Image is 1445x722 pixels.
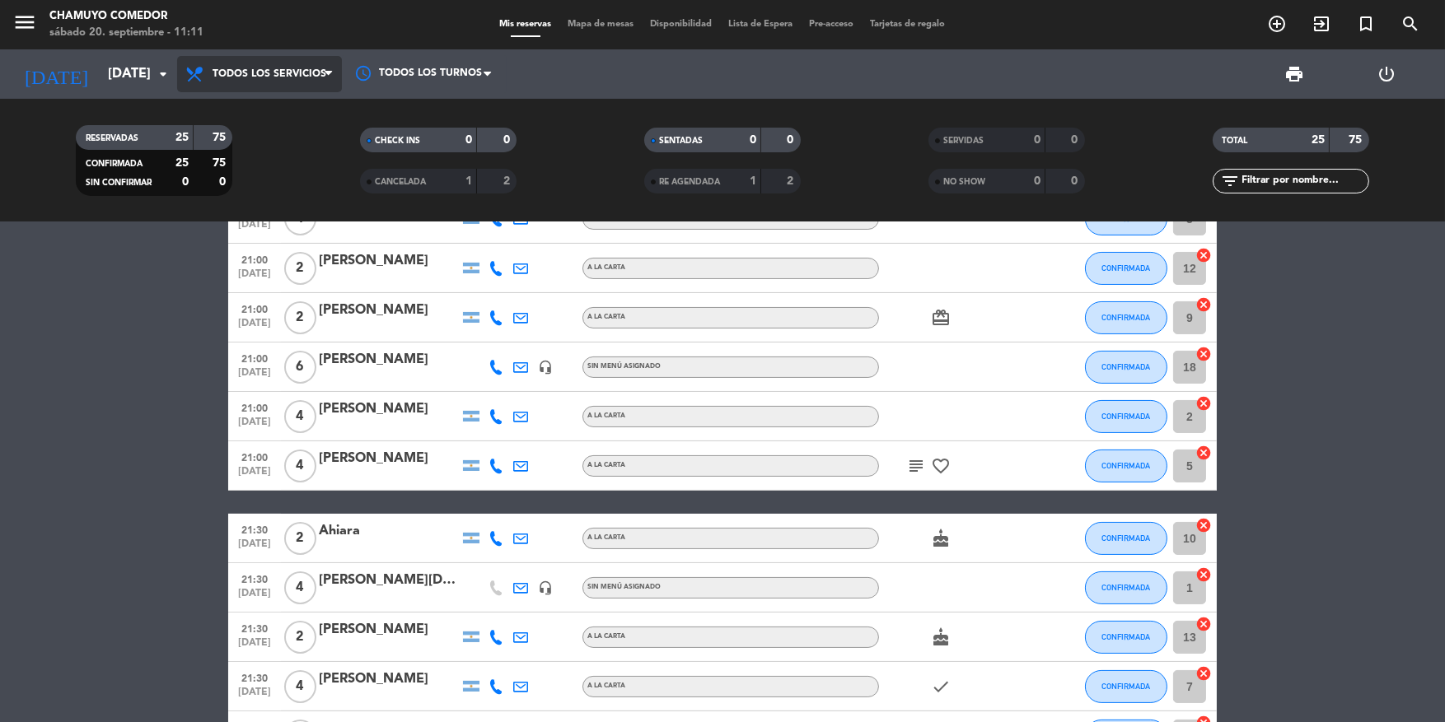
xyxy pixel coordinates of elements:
div: [PERSON_NAME] [319,668,459,690]
span: Lista de Espera [721,20,802,29]
i: cancel [1195,395,1212,412]
strong: 0 [1071,175,1081,187]
span: 4 [284,571,316,604]
span: 6 [284,351,316,384]
span: Mapa de mesas [560,20,643,29]
i: turned_in_not [1356,14,1376,34]
strong: 0 [1034,134,1040,146]
span: [DATE] [234,219,275,238]
i: headset_mic [538,580,553,595]
span: 4 [284,400,316,433]
div: Ahiara [319,520,459,542]
i: power_settings_new [1377,64,1396,84]
span: CONFIRMADA [1102,362,1151,371]
span: 21:30 [234,618,275,637]
strong: 1 [750,175,756,187]
strong: 75 [213,132,229,143]
span: [DATE] [234,417,275,436]
i: favorite_border [931,456,951,476]
span: 4 [284,670,316,703]
i: cancel [1195,665,1212,682]
strong: 25 [1312,134,1325,146]
i: cancel [1195,346,1212,362]
i: check [931,677,951,696]
div: sábado 20. septiembre - 11:11 [49,25,203,41]
strong: 0 [219,176,229,188]
strong: 75 [1349,134,1365,146]
span: SIN CONFIRMAR [86,179,152,187]
div: [PERSON_NAME] [319,250,459,272]
span: 2 [284,522,316,555]
strong: 0 [787,134,797,146]
i: cancel [1195,616,1212,632]
span: 21:30 [234,569,275,588]
button: CONFIRMADA [1085,400,1167,433]
span: [DATE] [234,538,275,557]
span: RE AGENDADA [659,178,720,186]
strong: 0 [1034,175,1040,187]
span: SERVIDAS [943,137,984,145]
span: A LA CARTA [587,264,625,271]
button: CONFIRMADA [1085,571,1167,604]
div: [PERSON_NAME] [319,448,459,469]
span: SENTADAS [659,137,703,145]
span: [DATE] [234,687,275,706]
strong: 0 [182,176,189,188]
strong: 25 [175,132,189,143]
span: 2 [284,252,316,285]
i: cancel [1195,296,1212,313]
i: add_circle_outline [1267,14,1287,34]
span: [DATE] [234,637,275,656]
span: 21:00 [234,249,275,268]
span: Sin menú asignado [587,363,661,370]
button: CONFIRMADA [1085,351,1167,384]
div: [PERSON_NAME][DEMOGRAPHIC_DATA] [319,570,459,591]
i: menu [12,10,37,35]
span: 21:30 [234,519,275,538]
span: A LA CARTA [587,633,625,640]
span: Disponibilidad [643,20,721,29]
div: Chamuyo Comedor [49,8,203,25]
i: subject [906,456,926,476]
i: cancel [1195,247,1212,263]
span: 21:00 [234,398,275,417]
button: CONFIRMADA [1085,670,1167,703]
i: cancel [1195,517,1212,533]
span: 21:00 [234,348,275,367]
i: [DATE] [12,56,100,92]
span: 2 [284,621,316,654]
span: 21:30 [234,668,275,687]
span: [DATE] [234,318,275,337]
button: CONFIRMADA [1085,450,1167,482]
div: [PERSON_NAME] [319,619,459,640]
i: search [1401,14,1420,34]
span: CONFIRMADA [1102,461,1151,470]
span: [DATE] [234,466,275,485]
span: [DATE] [234,588,275,607]
div: [PERSON_NAME] [319,398,459,420]
div: LOG OUT [1340,49,1433,99]
span: CONFIRMADA [86,160,143,168]
strong: 1 [465,175,472,187]
span: A LA CARTA [587,682,625,689]
div: [PERSON_NAME] [319,300,459,321]
div: [PERSON_NAME] [319,349,459,370]
span: Pre-acceso [802,20,863,29]
span: Sin menú asignado [587,584,661,590]
span: [DATE] [234,367,275,386]
i: filter_list [1221,171,1241,191]
span: A LA CARTA [587,412,625,419]
span: CONFIRMADA [1102,313,1151,322]
span: CONFIRMADA [1102,263,1151,272]
span: 2 [284,301,316,334]
span: CHECK INS [375,137,420,145]
span: A LA CARTA [587,534,625,541]
span: [DATE] [234,268,275,287]
span: 21:00 [234,299,275,318]
span: 4 [284,450,316,482]
i: arrow_drop_down [153,64,173,84]
span: CONFIRMADA [1102,533,1151,543]
button: menu [12,10,37,40]
button: CONFIRMADA [1085,522,1167,555]
span: CONFIRMADA [1102,682,1151,691]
